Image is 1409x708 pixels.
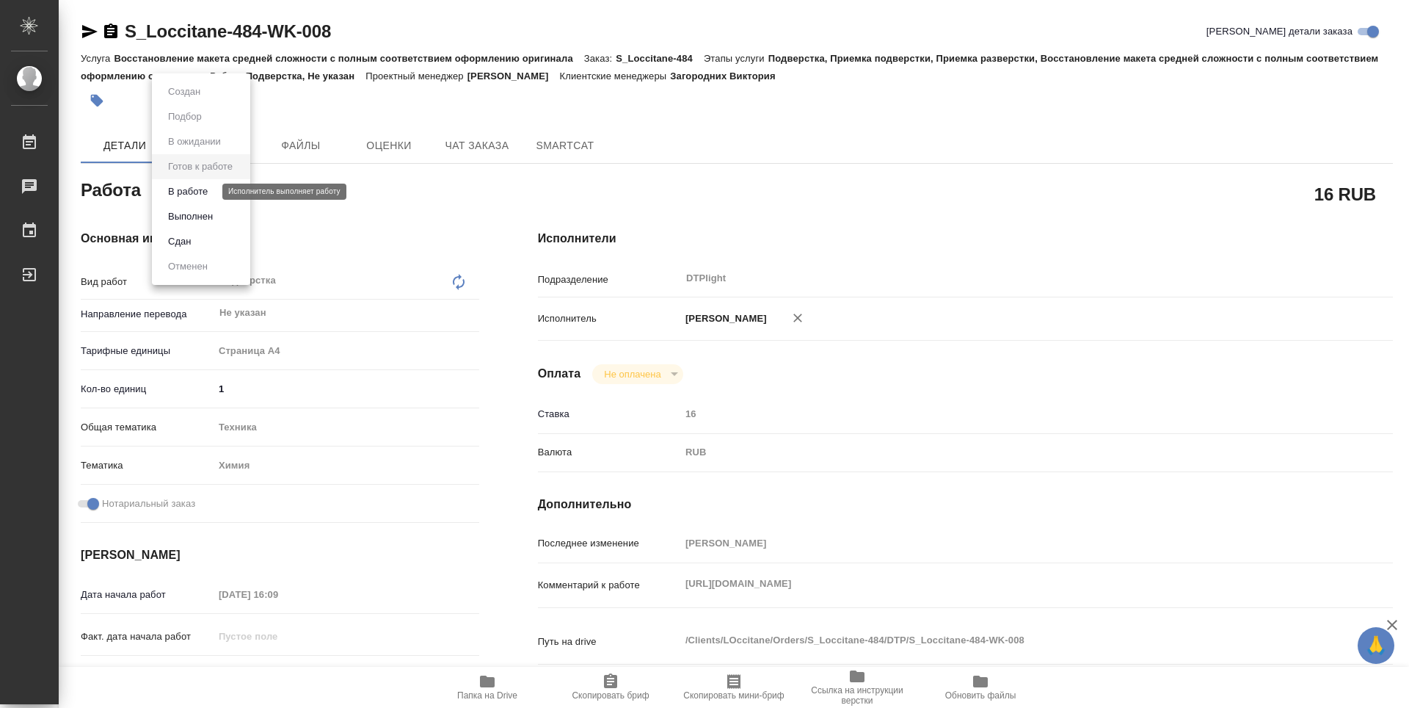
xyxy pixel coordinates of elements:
[164,134,225,150] button: В ожидании
[164,84,205,100] button: Создан
[164,184,212,200] button: В работе
[164,159,237,175] button: Готов к работе
[164,209,217,225] button: Выполнен
[164,259,212,275] button: Отменен
[164,234,195,250] button: Сдан
[164,109,206,125] button: Подбор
